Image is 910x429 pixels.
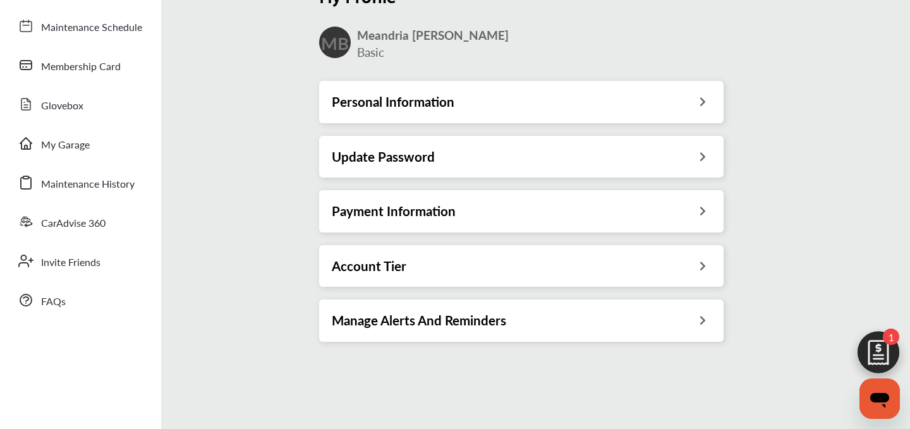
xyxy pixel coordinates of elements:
[11,245,149,277] a: Invite Friends
[332,203,456,219] h3: Payment Information
[41,215,106,232] span: CarAdvise 360
[883,329,899,345] span: 1
[357,27,509,44] span: Meandria [PERSON_NAME]
[41,294,66,310] span: FAQs
[848,325,909,386] img: edit-cartIcon.11d11f9a.svg
[11,205,149,238] a: CarAdvise 360
[11,49,149,82] a: Membership Card
[11,166,149,199] a: Maintenance History
[321,32,349,54] h2: MB
[41,59,121,75] span: Membership Card
[41,20,142,36] span: Maintenance Schedule
[41,255,100,271] span: Invite Friends
[41,176,135,193] span: Maintenance History
[41,137,90,154] span: My Garage
[859,378,900,419] iframe: Button to launch messaging window
[332,312,506,329] h3: Manage Alerts And Reminders
[11,88,149,121] a: Glovebox
[11,127,149,160] a: My Garage
[41,98,83,114] span: Glovebox
[332,94,454,110] h3: Personal Information
[11,284,149,317] a: FAQs
[357,44,384,61] span: Basic
[332,148,435,165] h3: Update Password
[332,258,406,274] h3: Account Tier
[11,9,149,42] a: Maintenance Schedule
